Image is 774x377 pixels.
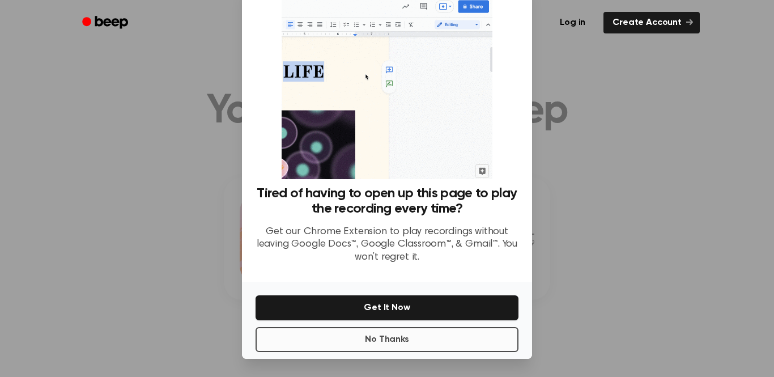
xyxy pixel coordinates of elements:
[256,226,518,264] p: Get our Chrome Extension to play recordings without leaving Google Docs™, Google Classroom™, & Gm...
[548,10,597,36] a: Log in
[256,186,518,217] h3: Tired of having to open up this page to play the recording every time?
[256,327,518,352] button: No Thanks
[256,295,518,320] button: Get It Now
[74,12,138,34] a: Beep
[603,12,700,33] a: Create Account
